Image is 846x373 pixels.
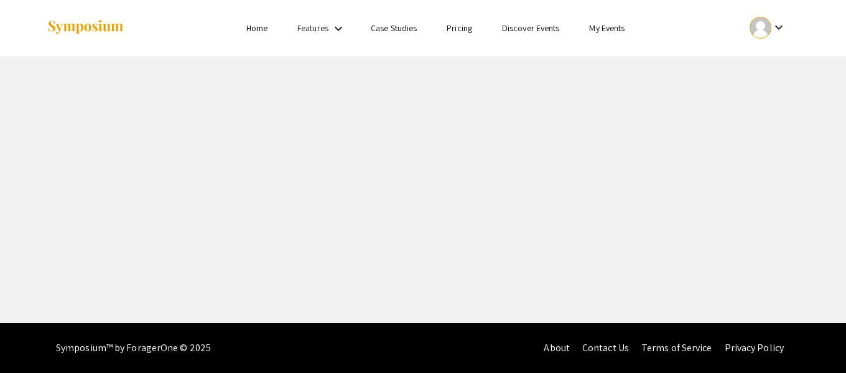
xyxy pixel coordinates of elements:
[297,22,328,34] a: Features
[582,341,629,354] a: Contact Us
[47,19,124,36] img: Symposium by ForagerOne
[246,22,267,34] a: Home
[771,20,786,35] mat-icon: Expand account dropdown
[725,341,784,354] a: Privacy Policy
[502,22,560,34] a: Discover Events
[371,22,417,34] a: Case Studies
[56,323,211,373] div: Symposium™ by ForagerOne © 2025
[589,22,625,34] a: My Events
[447,22,472,34] a: Pricing
[331,21,346,36] mat-icon: Expand Features list
[544,341,570,354] a: About
[641,341,712,354] a: Terms of Service
[737,14,799,42] button: Expand account dropdown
